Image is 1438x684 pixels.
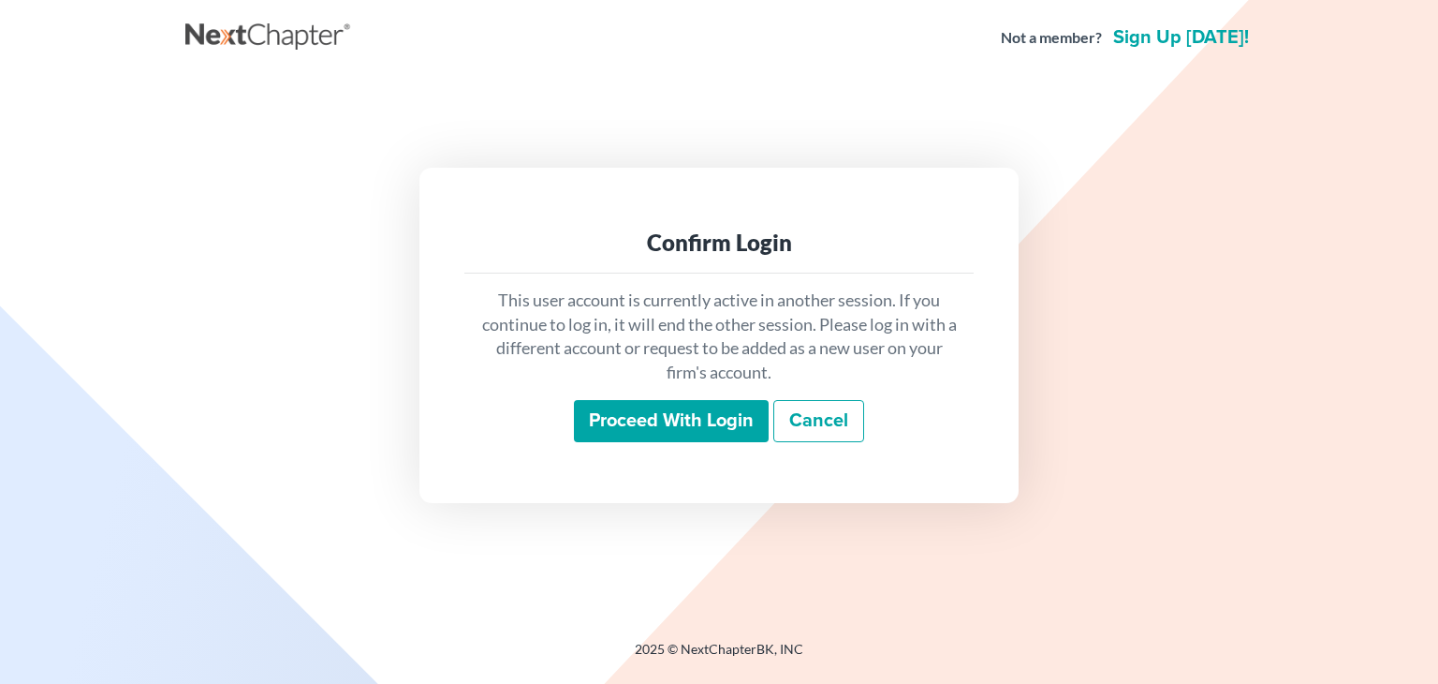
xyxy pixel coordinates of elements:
strong: Not a member? [1001,27,1102,49]
input: Proceed with login [574,400,769,443]
div: 2025 © NextChapterBK, INC [185,640,1253,674]
p: This user account is currently active in another session. If you continue to log in, it will end ... [479,289,959,385]
div: Confirm Login [479,228,959,258]
a: Sign up [DATE]! [1109,28,1253,47]
a: Cancel [773,400,864,443]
